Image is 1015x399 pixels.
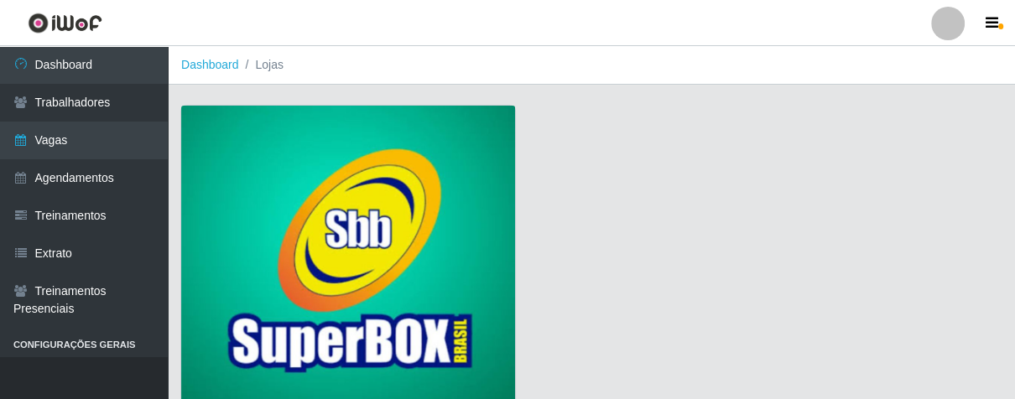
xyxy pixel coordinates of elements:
li: Lojas [239,56,284,74]
nav: breadcrumb [168,46,1015,85]
img: CoreUI Logo [28,13,102,34]
a: Dashboard [181,58,239,71]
